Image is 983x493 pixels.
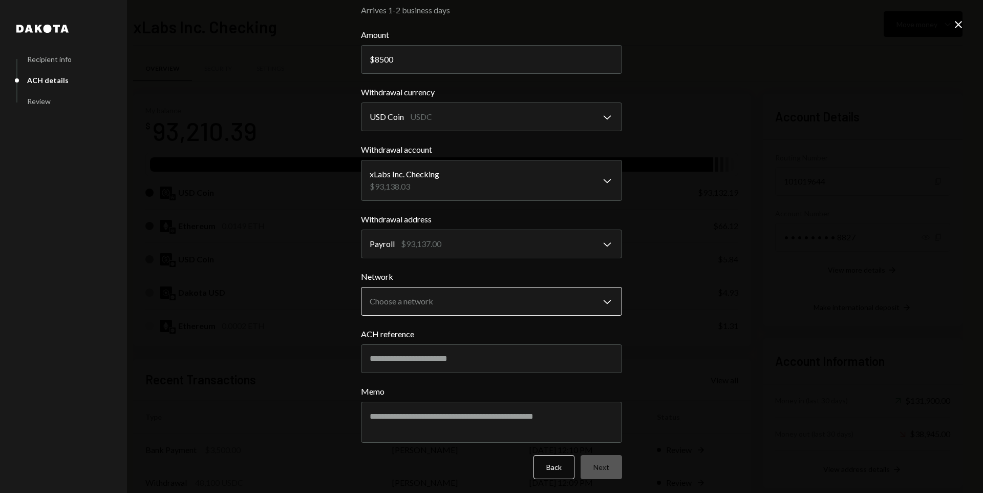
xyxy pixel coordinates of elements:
[361,86,622,98] label: Withdrawal currency
[27,97,51,106] div: Review
[361,287,622,316] button: Network
[361,102,622,131] button: Withdrawal currency
[361,385,622,398] label: Memo
[361,29,622,41] label: Amount
[361,271,622,283] label: Network
[401,238,441,250] div: $93,137.00
[27,55,72,64] div: Recipient info
[533,455,574,479] button: Back
[361,328,622,340] label: ACH reference
[361,160,622,201] button: Withdrawal account
[361,4,622,16] div: Arrives 1-2 business days
[361,143,622,156] label: Withdrawal account
[410,111,432,123] div: USDC
[370,54,375,64] div: $
[361,45,622,74] input: 0.00
[27,76,69,85] div: ACH details
[361,230,622,258] button: Withdrawal address
[361,213,622,225] label: Withdrawal address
